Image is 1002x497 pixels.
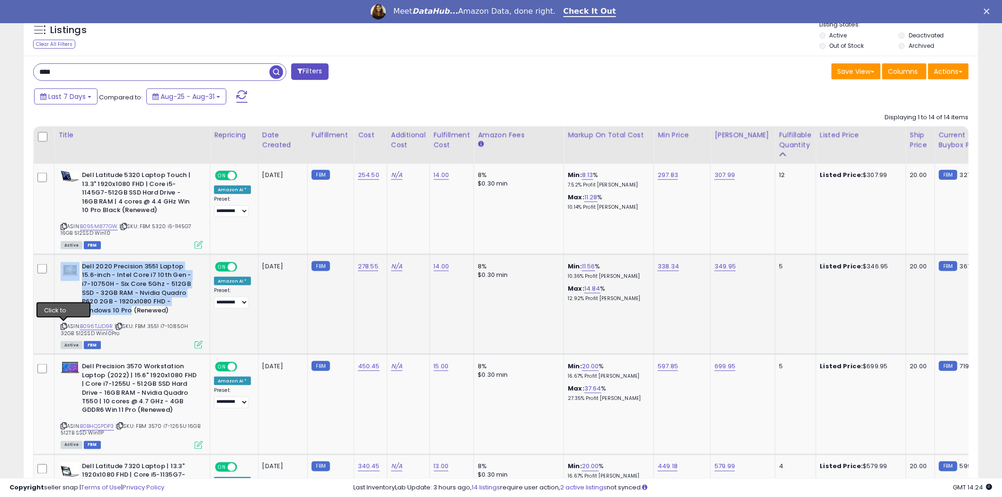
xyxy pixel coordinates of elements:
[358,130,383,140] div: Cost
[715,262,736,271] a: 349.95
[312,130,350,140] div: Fulfillment
[568,170,582,179] b: Min:
[214,130,254,140] div: Repricing
[939,130,988,150] div: Current Buybox Price
[61,362,203,448] div: ASIN:
[61,441,82,449] span: All listings currently available for purchase on Amazon
[820,462,899,471] div: $579.99
[584,193,598,202] a: 11.28
[61,322,188,337] span: | SKU: FBM 3551 i7-10850H 32GB 512SSD Win10Pro
[50,24,87,37] h5: Listings
[9,483,44,492] strong: Copyright
[34,89,98,105] button: Last 7 Days
[61,222,191,237] span: | SKU: FBM 5320 i5-1145G7 16GB 512SSD Win10
[658,130,707,140] div: Min Price
[820,462,863,471] b: Listed Price:
[478,140,483,149] small: Amazon Fees.
[960,262,971,271] span: 367
[584,384,601,393] a: 37.64
[820,130,902,140] div: Listed Price
[568,284,646,302] div: %
[584,284,600,293] a: 14.84
[312,261,330,271] small: FBM
[236,463,251,471] span: OFF
[568,171,646,188] div: %
[61,241,82,249] span: All listings currently available for purchase on Amazon
[820,362,863,371] b: Listed Price:
[216,172,228,180] span: ON
[830,31,847,39] label: Active
[910,462,928,471] div: 20.00
[568,462,646,480] div: %
[371,4,386,19] img: Profile image for Georgie
[61,262,203,348] div: ASIN:
[582,362,599,371] a: 20.00
[262,362,300,371] div: [DATE]
[58,130,206,140] div: Title
[214,186,251,194] div: Amazon AI *
[658,262,679,271] a: 338.34
[910,171,928,179] div: 20.00
[939,361,957,371] small: FBM
[820,20,978,29] p: Listing States:
[478,271,556,279] div: $0.30 min
[882,63,927,80] button: Columns
[953,483,993,492] span: 2025-09-8 14:24 GMT
[99,93,143,102] span: Compared to:
[214,287,251,309] div: Preset:
[715,462,735,471] a: 579.99
[391,130,426,150] div: Additional Cost
[391,462,403,471] a: N/A
[984,9,993,14] div: Close
[582,170,593,180] a: 8.13
[582,462,599,471] a: 20.00
[84,341,101,349] span: FBM
[216,463,228,471] span: ON
[391,170,403,180] a: N/A
[146,89,226,105] button: Aug-25 - Aug-31
[478,171,556,179] div: 8%
[939,261,957,271] small: FBM
[888,67,918,76] span: Columns
[568,384,646,402] div: %
[885,113,969,122] div: Displaying 1 to 14 of 14 items
[568,396,646,402] p: 27.35% Profit [PERSON_NAME]
[216,263,228,271] span: ON
[358,362,380,371] a: 450.45
[820,171,899,179] div: $307.99
[909,42,934,50] label: Archived
[358,170,379,180] a: 254.50
[262,462,300,471] div: [DATE]
[582,262,595,271] a: 11.56
[262,262,300,271] div: [DATE]
[478,462,556,471] div: 8%
[960,170,980,179] span: 327.99
[568,384,584,393] b: Max:
[478,130,560,140] div: Amazon Fees
[80,423,114,431] a: B0BHQSPDP3
[568,182,646,188] p: 7.52% Profit [PERSON_NAME]
[832,63,881,80] button: Save View
[960,462,981,471] span: 599.99
[568,462,582,471] b: Min:
[568,373,646,380] p: 16.67% Profit [PERSON_NAME]
[291,63,328,80] button: Filters
[568,130,650,140] div: Markup on Total Cost
[358,462,380,471] a: 340.45
[354,483,993,492] div: Last InventoryLab Update: 3 hours ago, require user action, not synced.
[715,362,735,371] a: 699.95
[214,377,251,385] div: Amazon AI *
[61,341,82,349] span: All listings currently available for purchase on Amazon
[312,170,330,180] small: FBM
[568,204,646,211] p: 10.14% Profit [PERSON_NAME]
[910,362,928,371] div: 20.00
[568,262,582,271] b: Min:
[820,362,899,371] div: $699.95
[939,170,957,180] small: FBM
[779,130,812,150] div: Fulfillable Quantity
[715,170,735,180] a: 307.99
[80,222,118,231] a: B095M877GW
[84,241,101,249] span: FBM
[216,363,228,371] span: ON
[358,262,378,271] a: 278.55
